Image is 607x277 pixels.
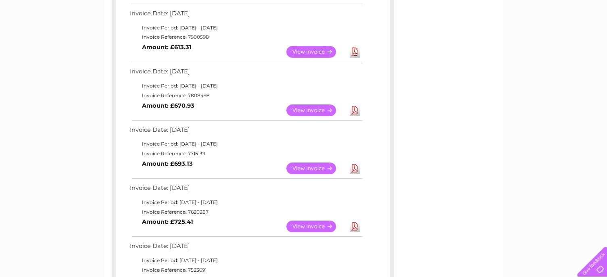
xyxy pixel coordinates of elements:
[128,149,364,158] td: Invoice Reference: 7715139
[580,34,599,40] a: Log out
[485,34,503,40] a: Energy
[350,46,360,58] a: Download
[128,207,364,217] td: Invoice Reference: 7620287
[350,104,360,116] a: Download
[142,218,193,225] b: Amount: £725.41
[128,32,364,42] td: Invoice Reference: 7900598
[455,4,511,14] a: 0333 014 3131
[142,160,193,167] b: Amount: £693.13
[142,44,192,51] b: Amount: £613.31
[350,162,360,174] a: Download
[128,66,364,81] td: Invoice Date: [DATE]
[128,81,364,91] td: Invoice Period: [DATE] - [DATE]
[21,21,63,46] img: logo.png
[128,183,364,198] td: Invoice Date: [DATE]
[142,102,194,109] b: Amount: £670.93
[128,91,364,100] td: Invoice Reference: 7808498
[128,198,364,207] td: Invoice Period: [DATE] - [DATE]
[128,23,364,33] td: Invoice Period: [DATE] - [DATE]
[128,125,364,140] td: Invoice Date: [DATE]
[128,265,364,275] td: Invoice Reference: 7523691
[286,221,346,232] a: View
[128,8,364,23] td: Invoice Date: [DATE]
[286,104,346,116] a: View
[350,221,360,232] a: Download
[128,256,364,265] td: Invoice Period: [DATE] - [DATE]
[128,241,364,256] td: Invoice Date: [DATE]
[128,139,364,149] td: Invoice Period: [DATE] - [DATE]
[113,4,494,39] div: Clear Business is a trading name of Verastar Limited (registered in [GEOGRAPHIC_DATA] No. 3667643...
[508,34,532,40] a: Telecoms
[537,34,549,40] a: Blog
[286,162,346,174] a: View
[553,34,573,40] a: Contact
[465,34,480,40] a: Water
[286,46,346,58] a: View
